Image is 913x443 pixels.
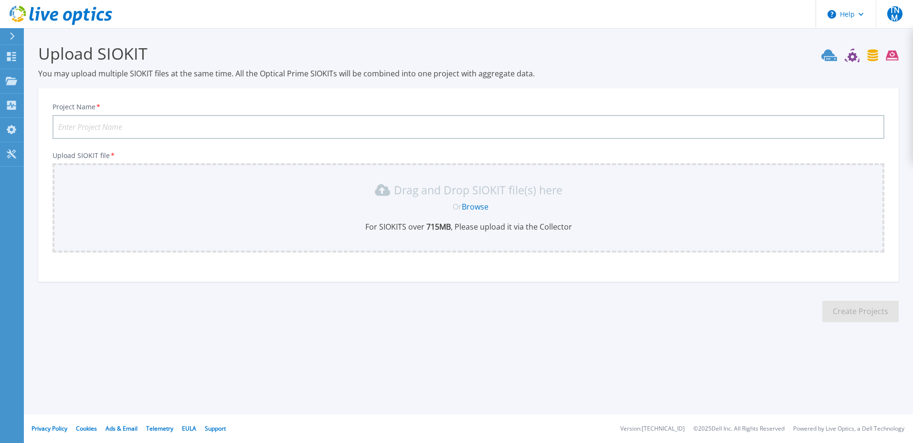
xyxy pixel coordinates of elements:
[453,201,462,212] span: Or
[693,426,785,432] li: © 2025 Dell Inc. All Rights Reserved
[58,182,879,232] div: Drag and Drop SIOKIT file(s) here OrBrowseFor SIOKITS over 715MB, Please upload it via the Collector
[32,424,67,432] a: Privacy Policy
[53,152,884,159] p: Upload SIOKIT file
[425,221,451,232] b: 715 MB
[53,104,101,110] label: Project Name
[38,42,899,64] h3: Upload SIOKIT
[58,221,879,232] p: For SIOKITS over , Please upload it via the Collector
[76,424,97,432] a: Cookies
[793,426,904,432] li: Powered by Live Optics, a Dell Technology
[182,424,196,432] a: EULA
[822,301,899,322] button: Create Projects
[394,185,563,195] p: Drag and Drop SIOKIT file(s) here
[146,424,173,432] a: Telemetry
[462,201,488,212] a: Browse
[205,424,226,432] a: Support
[887,6,902,21] span: TNM
[38,68,899,79] p: You may upload multiple SIOKIT files at the same time. All the Optical Prime SIOKITs will be comb...
[53,115,884,139] input: Enter Project Name
[620,426,685,432] li: Version: [TECHNICAL_ID]
[106,424,138,432] a: Ads & Email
